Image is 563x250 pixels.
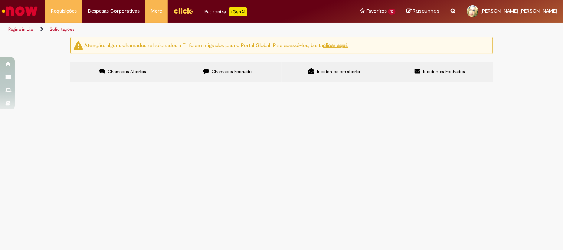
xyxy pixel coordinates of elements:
[481,8,557,14] span: [PERSON_NAME] [PERSON_NAME]
[204,7,247,16] div: Padroniza
[423,69,465,75] span: Incidentes Fechados
[366,7,387,15] span: Favoritos
[212,69,254,75] span: Chamados Fechados
[323,42,348,49] a: clicar aqui.
[407,8,440,15] a: Rascunhos
[317,69,360,75] span: Incidentes em aberto
[229,7,247,16] p: +GenAi
[88,7,140,15] span: Despesas Corporativas
[173,5,193,16] img: click_logo_yellow_360x200.png
[8,26,34,32] a: Página inicial
[85,42,348,49] ng-bind-html: Atenção: alguns chamados relacionados a T.I foram migrados para o Portal Global. Para acessá-los,...
[108,69,146,75] span: Chamados Abertos
[1,4,39,19] img: ServiceNow
[6,23,370,36] ul: Trilhas de página
[51,7,77,15] span: Requisições
[388,9,396,15] span: 15
[413,7,440,14] span: Rascunhos
[151,7,162,15] span: More
[50,26,75,32] a: Solicitações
